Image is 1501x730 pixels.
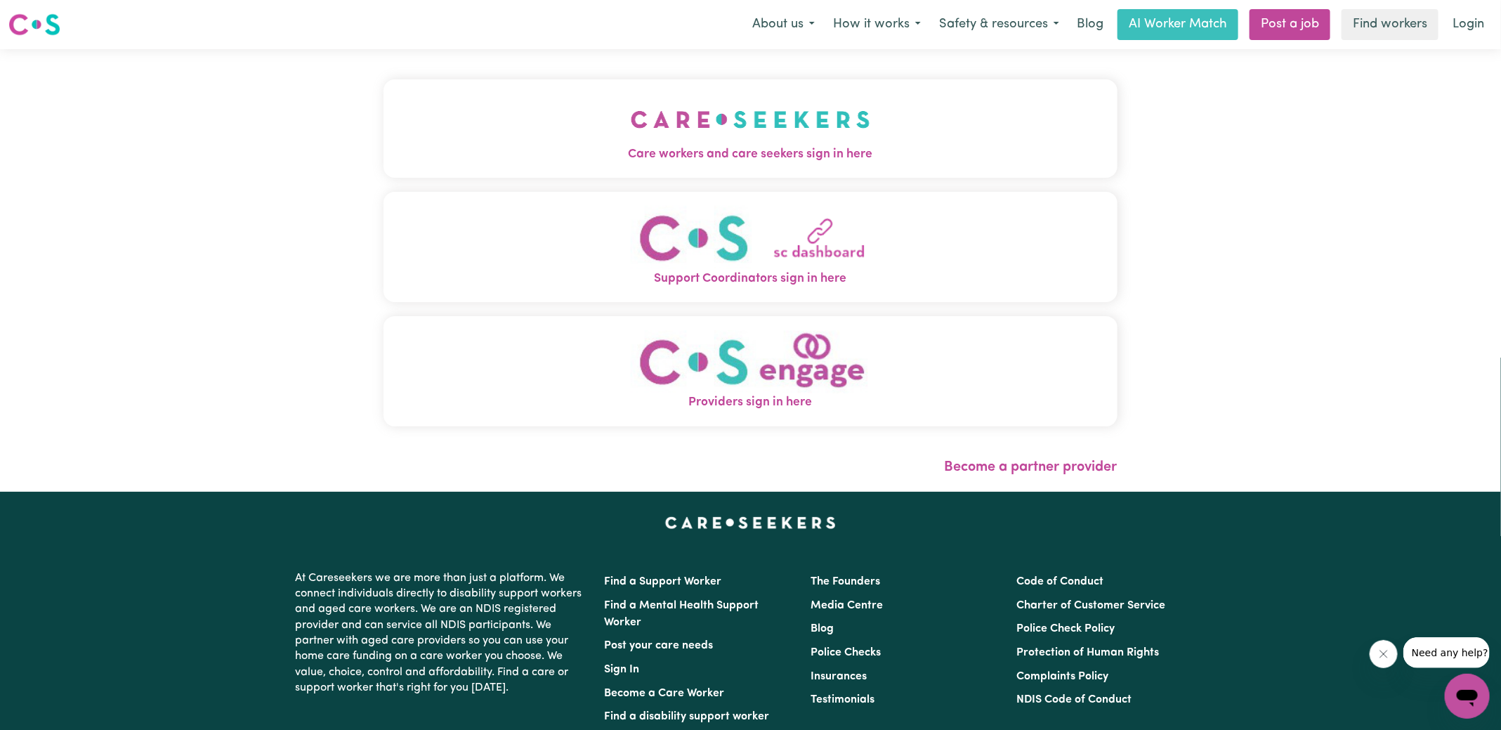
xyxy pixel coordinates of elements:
button: Support Coordinators sign in here [384,192,1117,302]
a: Sign In [605,664,640,675]
a: Charter of Customer Service [1016,600,1165,611]
a: Code of Conduct [1016,576,1103,587]
button: Providers sign in here [384,316,1117,426]
span: Providers sign in here [384,393,1117,412]
a: Careseekers logo [8,8,60,41]
iframe: Message from company [1403,637,1490,668]
button: Care workers and care seekers sign in here [384,79,1117,178]
img: Careseekers logo [8,12,60,37]
button: Safety & resources [930,10,1068,39]
span: Support Coordinators sign in here [384,270,1117,288]
span: Care workers and care seekers sign in here [384,145,1117,164]
a: Police Check Policy [1016,623,1115,634]
a: Become a partner provider [945,460,1117,474]
a: Find a Mental Health Support Worker [605,600,759,628]
a: Police Checks [811,647,881,658]
a: NDIS Code of Conduct [1016,694,1132,705]
a: Blog [811,623,834,634]
button: How it works [824,10,930,39]
a: Blog [1068,9,1112,40]
a: Careseekers home page [665,517,836,528]
a: Login [1444,9,1493,40]
a: The Founders [811,576,880,587]
a: AI Worker Match [1117,9,1238,40]
a: Testimonials [811,694,874,705]
a: Find a disability support worker [605,711,770,722]
a: Complaints Policy [1016,671,1108,682]
a: Post your care needs [605,640,714,651]
button: About us [743,10,824,39]
a: Become a Care Worker [605,688,725,699]
a: Find workers [1342,9,1438,40]
a: Protection of Human Rights [1016,647,1159,658]
p: At Careseekers we are more than just a platform. We connect individuals directly to disability su... [296,565,588,702]
iframe: Close message [1370,640,1398,668]
a: Post a job [1250,9,1330,40]
a: Media Centre [811,600,883,611]
a: Insurances [811,671,867,682]
a: Find a Support Worker [605,576,722,587]
iframe: Button to launch messaging window [1445,674,1490,719]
